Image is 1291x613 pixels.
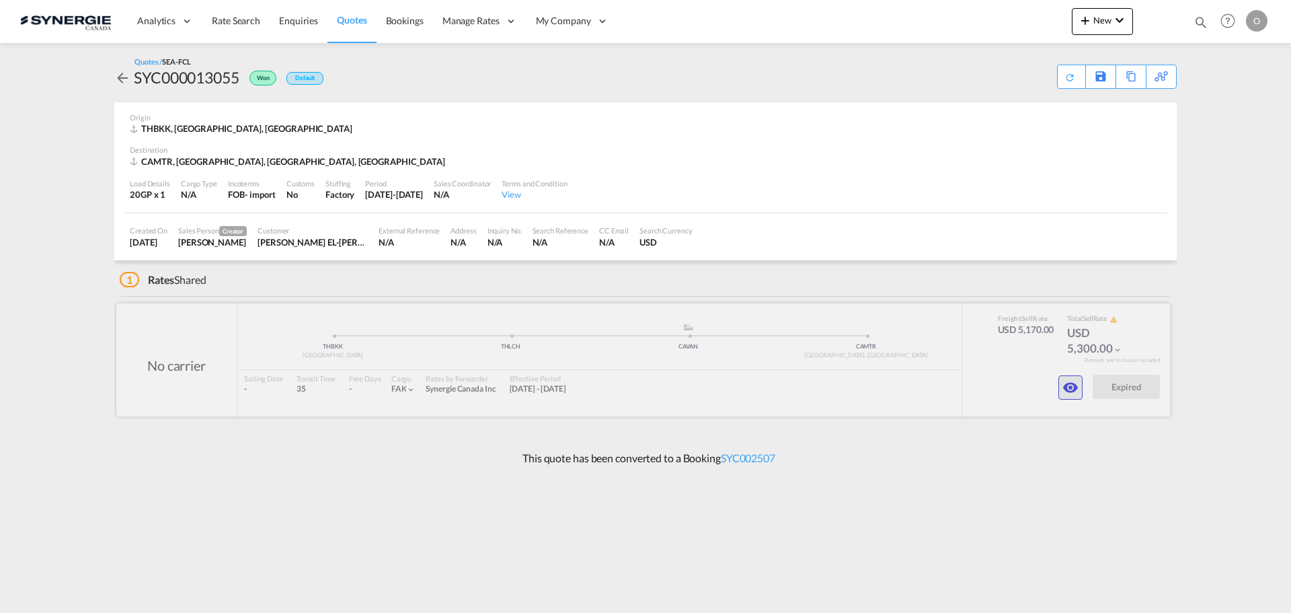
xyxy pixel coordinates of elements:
div: Help [1216,9,1246,34]
div: Destination [130,145,1161,155]
div: Search Currency [639,225,693,236]
md-icon: icon-eye [1062,380,1079,396]
div: Stuffing [325,178,354,188]
div: No [286,188,315,201]
div: 7 Jul 2025 [130,236,167,248]
div: View [502,188,567,201]
div: Shared [120,273,206,287]
div: Cargo Type [181,178,217,188]
div: External Reference [379,225,440,236]
div: O [1246,10,1267,32]
button: icon-plus 400-fgNewicon-chevron-down [1072,8,1133,35]
div: Sales Person [178,225,247,236]
div: Won [239,67,280,88]
p: This quote has been converted to a Booking [516,451,775,466]
div: THBKK, Bangkok, Asia Pacific [130,122,356,135]
div: Created On [130,225,167,236]
div: 20GP x 1 [130,188,170,201]
div: CC Email [599,225,629,236]
img: 1f56c880d42311ef80fc7dca854c8e59.png [20,6,111,36]
div: CAMTR, Montreal, QC, Americas [130,155,448,168]
md-icon: icon-arrow-left [114,70,130,86]
div: 6 Aug 2025 [365,188,423,201]
span: 1 [120,272,139,287]
div: Customer [258,225,368,236]
span: Help [1216,9,1239,32]
div: Terms and Condition [502,178,567,188]
md-icon: icon-refresh [1064,72,1075,83]
span: Analytics [137,14,175,28]
div: Load Details [130,178,170,188]
span: Enquiries [279,15,318,26]
div: N/A [451,236,476,248]
md-icon: icon-plus 400-fg [1077,12,1093,28]
div: FOB [228,188,245,201]
div: N/A [599,236,629,248]
div: Save As Template [1086,65,1116,88]
span: THBKK, [GEOGRAPHIC_DATA], [GEOGRAPHIC_DATA] [141,123,352,134]
md-icon: icon-magnify [1194,15,1208,30]
div: SYC000013055 [134,67,239,88]
div: N/A [379,236,440,248]
div: Sales Coordinator [434,178,491,188]
div: Period [365,178,423,188]
div: Pablo Gomez Saldarriaga [178,236,247,248]
div: N/A [487,236,522,248]
div: - import [245,188,276,201]
div: SALLY EL-KHOURY [258,236,368,248]
div: Incoterms [228,178,276,188]
span: New [1077,15,1128,26]
div: Search Reference [533,225,588,236]
div: N/A [181,188,217,201]
span: My Company [536,14,591,28]
md-icon: icon-chevron-down [1111,12,1128,28]
div: Customs [286,178,315,188]
div: N/A [533,236,588,248]
div: icon-magnify [1194,15,1208,35]
span: Quotes [337,14,366,26]
span: SEA-FCL [162,57,190,66]
div: Quotes /SEA-FCL [134,57,191,67]
button: icon-eye [1058,375,1083,400]
span: Creator [219,226,247,236]
span: Rate Search [212,15,260,26]
div: Factory Stuffing [325,188,354,201]
div: USD [639,236,693,248]
span: Rates [148,273,175,286]
div: Inquiry No. [487,225,522,236]
span: Won [257,74,273,87]
div: Default [286,72,323,85]
div: icon-arrow-left [114,67,134,88]
a: SYC002507 [721,452,775,464]
div: Quote PDF is not available at this time [1064,65,1079,83]
div: Address [451,225,476,236]
div: Origin [130,112,1161,122]
span: Bookings [386,15,424,26]
div: N/A [434,188,491,201]
span: Manage Rates [442,14,500,28]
